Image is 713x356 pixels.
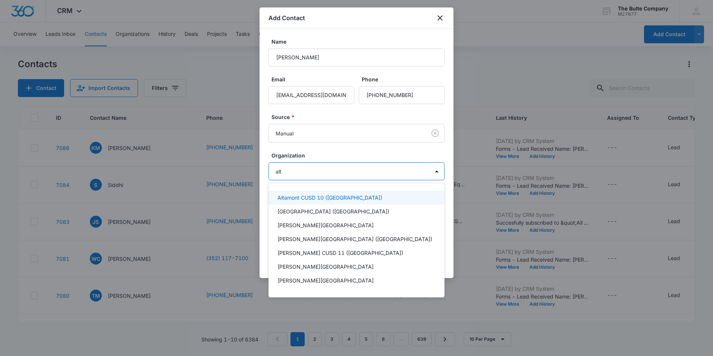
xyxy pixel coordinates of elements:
[277,235,432,243] p: [PERSON_NAME][GEOGRAPHIC_DATA] ([GEOGRAPHIC_DATA])
[277,263,374,271] p: [PERSON_NAME][GEOGRAPHIC_DATA]
[277,249,403,257] p: [PERSON_NAME] CUSD 11 ([GEOGRAPHIC_DATA])
[277,290,432,298] p: [PERSON_NAME][GEOGRAPHIC_DATA] ([GEOGRAPHIC_DATA])
[277,194,382,202] p: Altamont CUSD 10 ([GEOGRAPHIC_DATA])
[277,277,374,284] p: [PERSON_NAME][GEOGRAPHIC_DATA]
[277,207,389,215] p: [GEOGRAPHIC_DATA] ([GEOGRAPHIC_DATA])
[277,221,374,229] p: [PERSON_NAME][GEOGRAPHIC_DATA]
